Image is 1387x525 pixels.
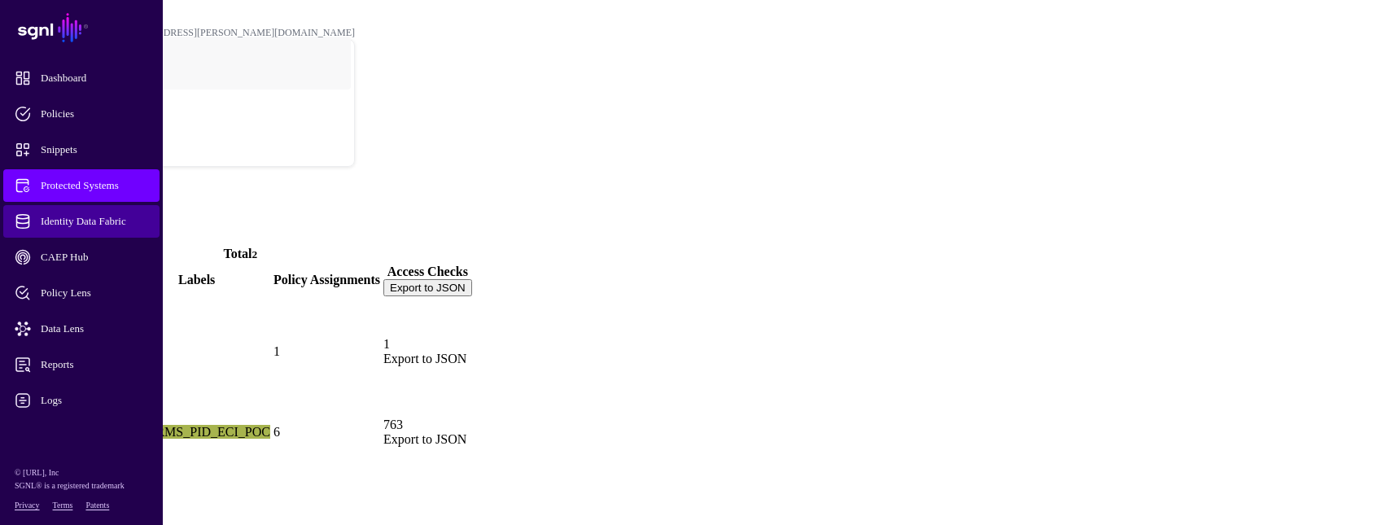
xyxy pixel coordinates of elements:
a: Terms [53,501,73,510]
a: Export to JSON [383,352,466,365]
span: Logs [15,392,174,409]
a: Patents [85,501,109,510]
a: Identity Data Fabric [3,205,160,238]
a: Reports [3,348,160,381]
td: - [122,299,270,405]
h2: Protected Systems [7,191,1380,213]
strong: Total [223,247,252,260]
span: Policies [15,106,174,122]
span: Dashboard [15,70,174,86]
p: © [URL], Inc [15,466,148,479]
p: SGNL® is a registered trademark [15,479,148,492]
a: Export to JSON [383,432,466,446]
span: Data Lens [15,321,174,337]
small: 2 [252,248,257,260]
a: SGNL [10,10,153,46]
div: Policy Assignments [273,273,380,287]
span: Protected Systems [15,177,174,194]
a: Protected Systems [3,169,160,202]
span: Policy Lens [15,285,174,301]
a: Logs [3,384,160,417]
span: Reports [15,357,174,373]
td: 1 [273,299,381,405]
button: Export to JSON [383,279,472,296]
div: 763 [383,418,472,447]
div: 1 [383,337,472,366]
a: Policy Lens [3,277,160,309]
div: Access Checks [383,265,472,279]
td: 6 [273,406,381,457]
a: Privacy [15,501,40,510]
span: Identity Data Fabric [15,213,174,230]
a: Snippets [3,133,160,166]
span: CAEP Hub [15,249,174,265]
a: Admin [3,420,160,453]
div: [PERSON_NAME][EMAIL_ADDRESS][PERSON_NAME][DOMAIN_NAME] [33,27,355,39]
div: Log out [33,142,354,154]
a: CAEP Hub [3,241,160,273]
a: Data Lens [3,313,160,345]
a: Policies [3,98,160,130]
div: Labels [123,273,269,287]
span: Snippets [15,142,174,158]
a: Dashboard [3,62,160,94]
span: RMS_PID_ECI_POC [155,425,269,439]
a: POC [33,85,354,137]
